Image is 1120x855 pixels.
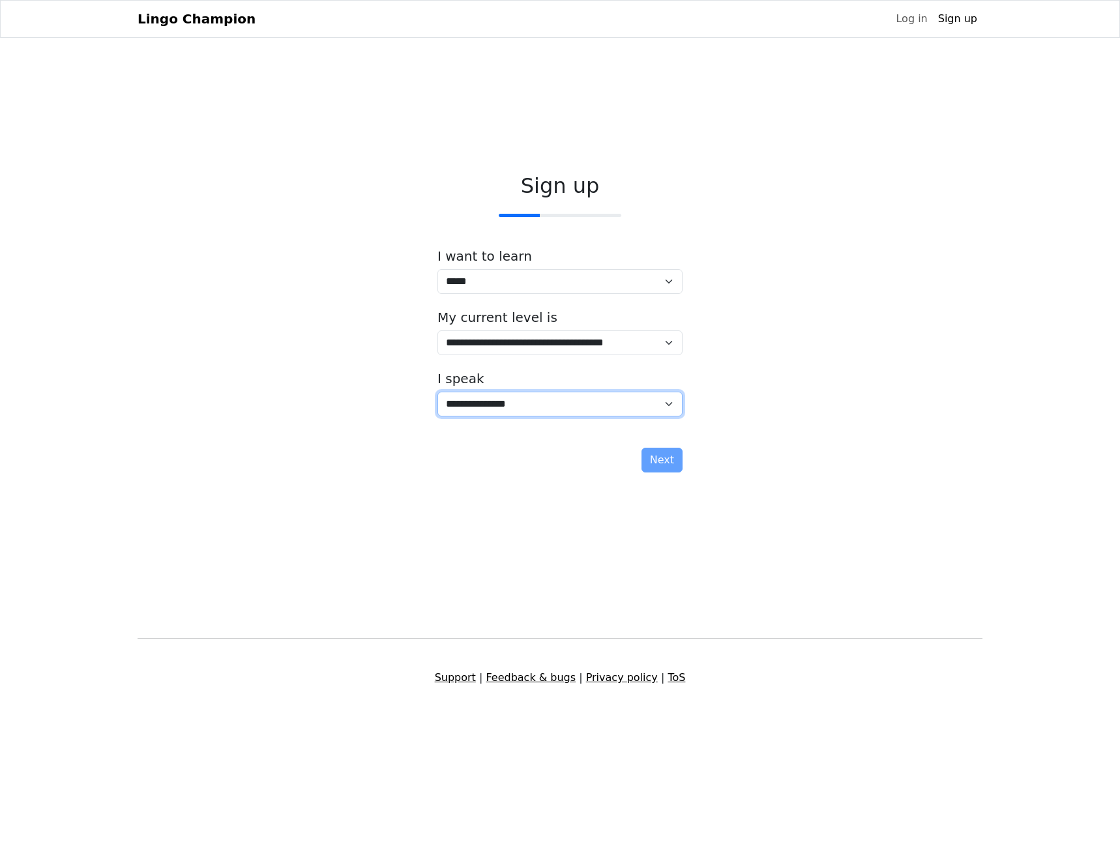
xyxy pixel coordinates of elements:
[138,6,256,32] a: Lingo Champion
[130,670,990,686] div: | | |
[435,671,476,684] a: Support
[486,671,576,684] a: Feedback & bugs
[437,173,683,198] h2: Sign up
[891,6,932,32] a: Log in
[437,310,557,325] label: My current level is
[933,6,982,32] a: Sign up
[437,248,532,264] label: I want to learn
[437,371,484,386] label: I speak
[586,671,658,684] a: Privacy policy
[668,671,685,684] a: ToS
